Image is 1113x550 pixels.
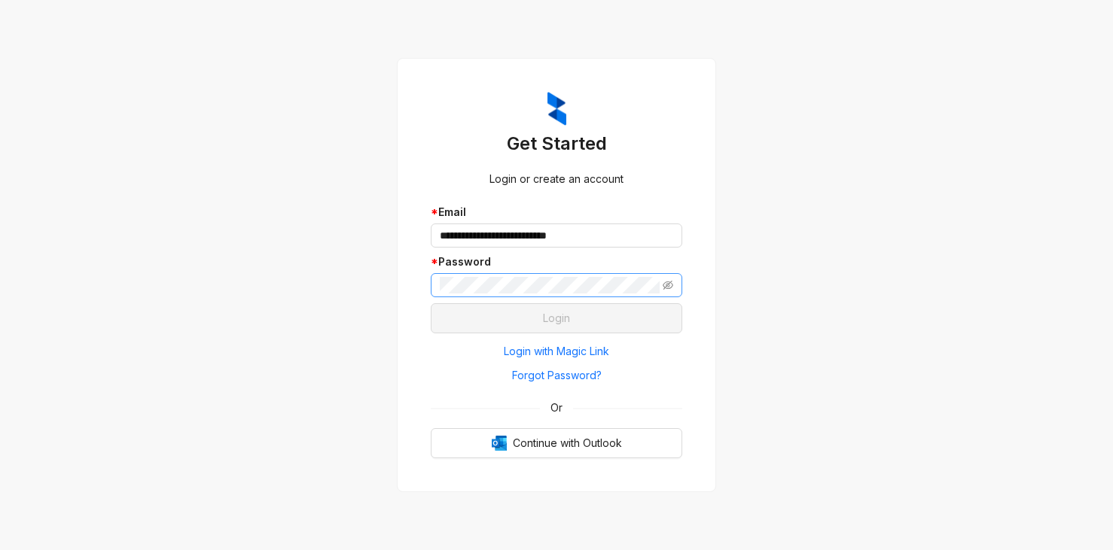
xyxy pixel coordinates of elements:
div: Login or create an account [431,171,682,187]
button: Forgot Password? [431,363,682,387]
button: OutlookContinue with Outlook [431,428,682,458]
h3: Get Started [431,132,682,156]
img: Outlook [492,436,507,451]
div: Email [431,204,682,220]
img: ZumaIcon [547,92,566,126]
button: Login [431,303,682,333]
span: Forgot Password? [512,367,602,384]
span: Or [540,400,573,416]
button: Login with Magic Link [431,339,682,363]
span: Continue with Outlook [513,435,622,451]
span: eye-invisible [663,280,673,290]
span: Login with Magic Link [504,343,609,360]
div: Password [431,254,682,270]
